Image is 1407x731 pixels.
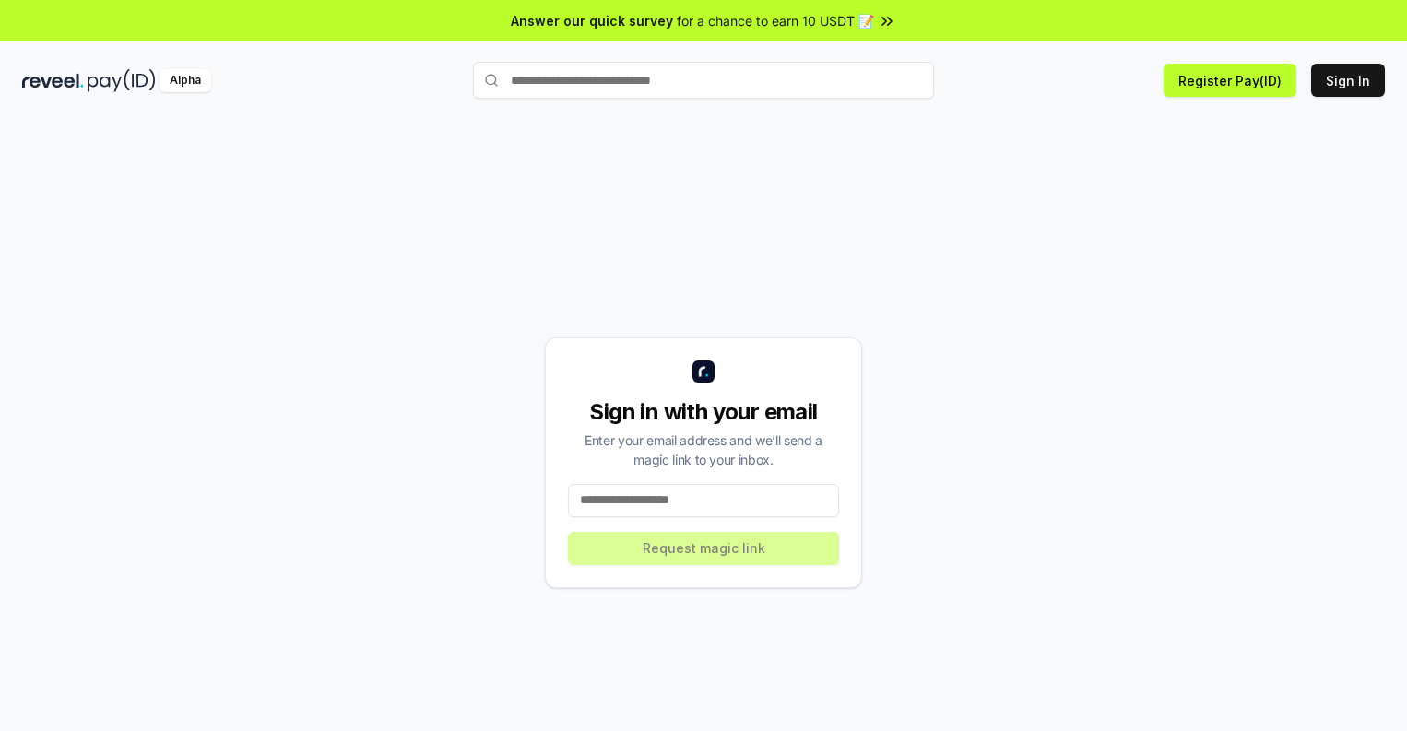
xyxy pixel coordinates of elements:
span: Answer our quick survey [511,11,673,30]
div: Enter your email address and we’ll send a magic link to your inbox. [568,430,839,469]
span: for a chance to earn 10 USDT 📝 [677,11,874,30]
button: Sign In [1311,64,1385,97]
div: Alpha [160,69,211,92]
img: reveel_dark [22,69,84,92]
img: pay_id [88,69,156,92]
button: Register Pay(ID) [1164,64,1296,97]
div: Sign in with your email [568,397,839,427]
img: logo_small [692,360,715,383]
